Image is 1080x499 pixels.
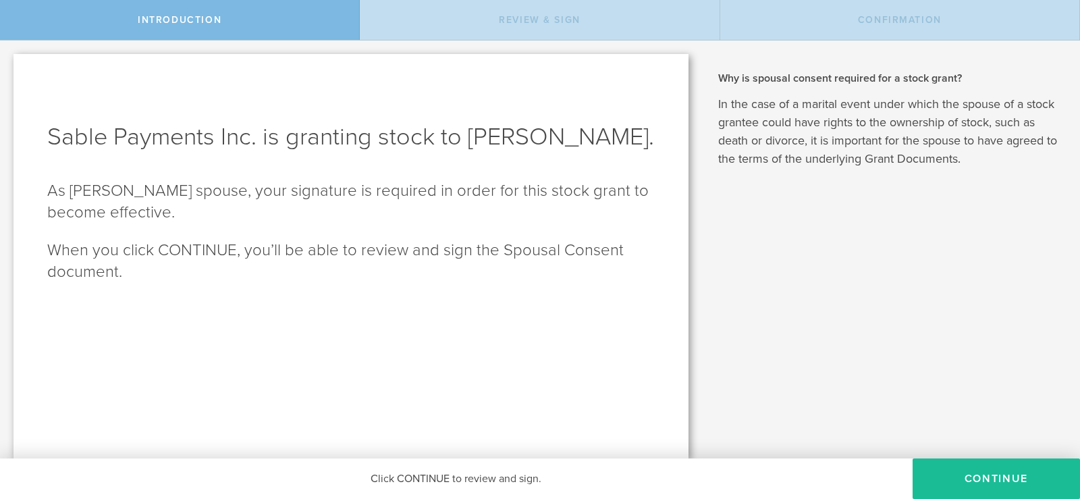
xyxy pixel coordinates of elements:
h2: Why is spousal consent required for a stock grant? [718,71,1060,86]
span: Introduction [138,14,221,26]
button: CONTINUE [913,458,1080,499]
span: Review & Sign [499,14,580,26]
span: Confirmation [858,14,942,26]
p: In the case of a marital event under which the spouse of a stock grantee could have rights to the... [718,95,1060,168]
h1: Sable Payments Inc. is granting stock to [PERSON_NAME]. [47,121,655,153]
p: As [PERSON_NAME] spouse, your signature is required in order for this stock grant to become effec... [47,180,655,224]
p: When you click CONTINUE, you’ll be able to review and sign the Spousal Consent document. [47,240,655,283]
